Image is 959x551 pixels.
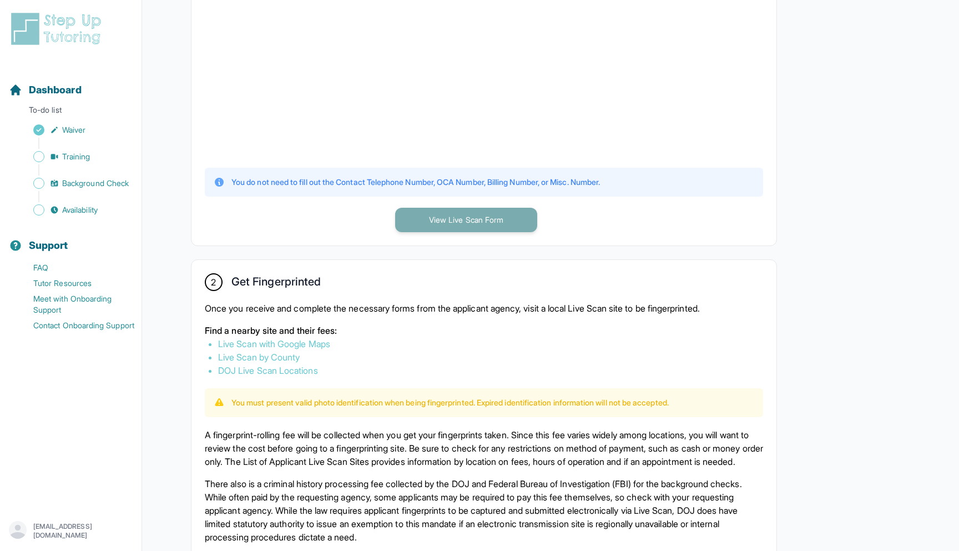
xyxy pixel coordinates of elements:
[9,176,142,191] a: Background Check
[62,178,129,189] span: Background Check
[9,122,142,138] a: Waiver
[231,397,669,408] p: You must present valid photo identification when being fingerprinted. Expired identification info...
[4,64,137,102] button: Dashboard
[231,275,321,293] h2: Get Fingerprinted
[62,204,98,216] span: Availability
[9,202,142,218] a: Availability
[218,352,300,363] a: Live Scan by County
[9,291,142,318] a: Meet with Onboarding Support
[205,477,763,544] p: There also is a criminal history processing fee collected by the DOJ and Federal Bureau of Invest...
[205,302,763,315] p: Once you receive and complete the necessary forms from the applicant agency, visit a local Live S...
[205,428,763,468] p: A fingerprint-rolling fee will be collected when you get your fingerprints taken. Since this fee ...
[62,124,85,136] span: Waiver
[218,338,330,349] a: Live Scan with Google Maps
[9,275,142,291] a: Tutor Resources
[395,214,537,225] a: View Live Scan Form
[218,365,318,376] a: DOJ Live Scan Locations
[9,318,142,333] a: Contact Onboarding Support
[9,521,133,541] button: [EMAIL_ADDRESS][DOMAIN_NAME]
[9,82,82,98] a: Dashboard
[29,238,68,253] span: Support
[395,208,537,232] button: View Live Scan Form
[205,324,763,337] p: Find a nearby site and their fees:
[231,177,600,188] p: You do not need to fill out the Contact Telephone Number, OCA Number, Billing Number, or Misc. Nu...
[9,260,142,275] a: FAQ
[9,11,108,47] img: logo
[29,82,82,98] span: Dashboard
[9,149,142,164] a: Training
[62,151,90,162] span: Training
[4,104,137,120] p: To-do list
[211,275,216,289] span: 2
[4,220,137,258] button: Support
[33,522,133,540] p: [EMAIL_ADDRESS][DOMAIN_NAME]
